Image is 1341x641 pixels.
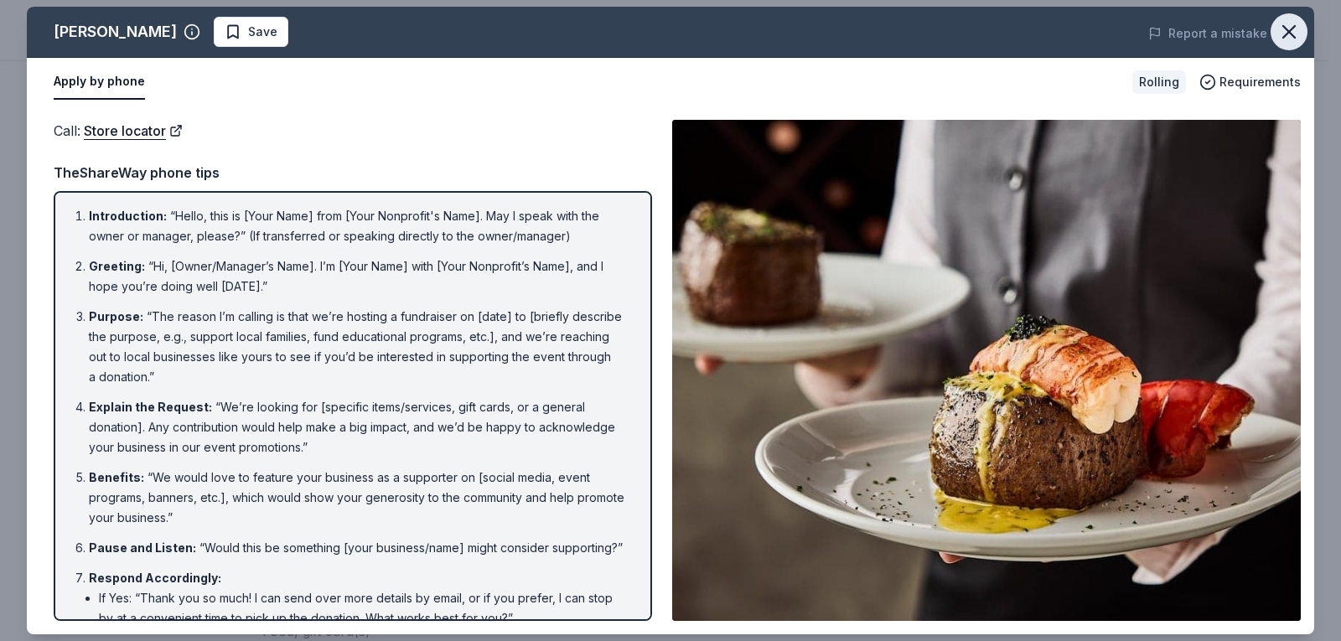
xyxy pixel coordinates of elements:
a: Store locator [84,120,183,142]
span: Requirements [1219,72,1301,92]
span: Respond Accordingly : [89,571,221,585]
div: Rolling [1132,70,1186,94]
li: “Hi, [Owner/Manager’s Name]. I’m [Your Name] with [Your Nonprofit’s Name], and I hope you’re doin... [89,256,627,297]
span: Benefits : [89,470,144,484]
span: Save [248,22,277,42]
span: Pause and Listen : [89,540,196,555]
span: Explain the Request : [89,400,212,414]
button: Apply by phone [54,65,145,100]
button: Save [214,17,288,47]
div: TheShareWay phone tips [54,162,652,184]
li: “Would this be something [your business/name] might consider supporting?” [89,538,627,558]
span: Purpose : [89,309,143,323]
li: “The reason I’m calling is that we’re hosting a fundraiser on [date] to [briefly describe the pur... [89,307,627,387]
span: Introduction : [89,209,167,223]
button: Report a mistake [1148,23,1267,44]
span: Greeting : [89,259,145,273]
img: Image for Fleming's [672,120,1301,621]
li: “We would love to feature your business as a supporter on [social media, event programs, banners,... [89,468,627,528]
div: [PERSON_NAME] [54,18,177,45]
li: “Hello, this is [Your Name] from [Your Nonprofit's Name]. May I speak with the owner or manager, ... [89,206,627,246]
li: If Yes: “Thank you so much! I can send over more details by email, or if you prefer, I can stop b... [99,588,627,628]
li: “We’re looking for [specific items/services, gift cards, or a general donation]. Any contribution... [89,397,627,457]
button: Requirements [1199,72,1301,92]
div: Call : [54,120,652,142]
